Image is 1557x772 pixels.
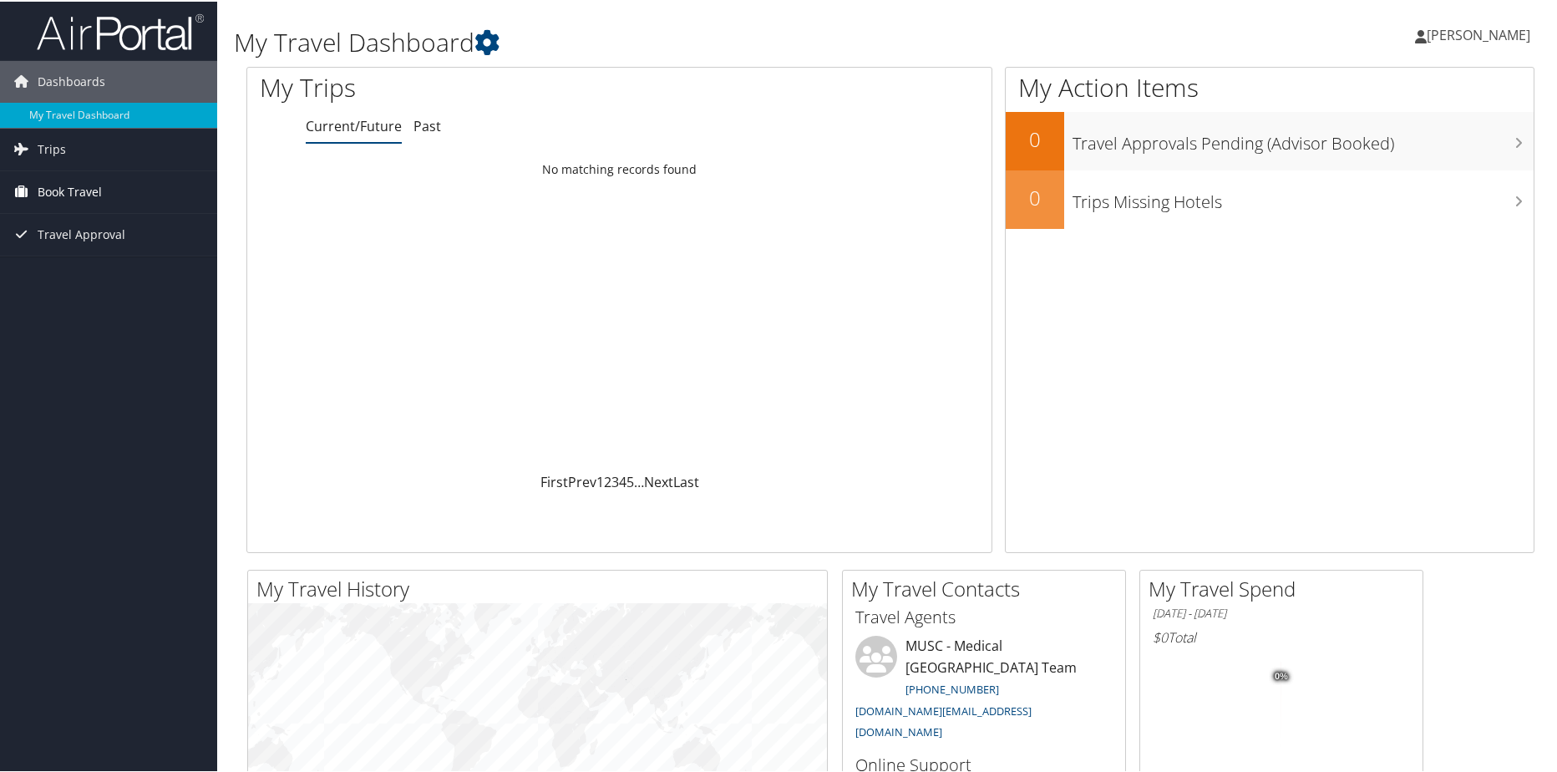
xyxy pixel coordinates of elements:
[847,634,1121,745] li: MUSC - Medical [GEOGRAPHIC_DATA] Team
[851,573,1125,602] h2: My Travel Contacts
[413,115,441,134] a: Past
[540,471,568,490] a: First
[1006,182,1064,211] h2: 0
[568,471,596,490] a: Prev
[619,471,626,490] a: 4
[1427,24,1530,43] span: [PERSON_NAME]
[1153,627,1168,645] span: $0
[596,471,604,490] a: 1
[247,153,992,183] td: No matching records found
[673,471,699,490] a: Last
[234,23,1109,58] h1: My Travel Dashboard
[1006,169,1534,227] a: 0Trips Missing Hotels
[1073,122,1534,154] h3: Travel Approvals Pending (Advisor Booked)
[855,604,1113,627] h3: Travel Agents
[38,212,125,254] span: Travel Approval
[306,115,402,134] a: Current/Future
[38,59,105,101] span: Dashboards
[38,127,66,169] span: Trips
[634,471,644,490] span: …
[1073,180,1534,212] h3: Trips Missing Hotels
[626,471,634,490] a: 5
[37,11,204,50] img: airportal-logo.png
[260,69,669,104] h1: My Trips
[855,702,1032,739] a: [DOMAIN_NAME][EMAIL_ADDRESS][DOMAIN_NAME]
[1415,8,1547,58] a: [PERSON_NAME]
[1153,627,1410,645] h6: Total
[604,471,611,490] a: 2
[644,471,673,490] a: Next
[905,680,999,695] a: [PHONE_NUMBER]
[38,170,102,211] span: Book Travel
[1149,573,1423,602] h2: My Travel Spend
[1006,69,1534,104] h1: My Action Items
[256,573,827,602] h2: My Travel History
[611,471,619,490] a: 3
[1006,124,1064,152] h2: 0
[1153,604,1410,620] h6: [DATE] - [DATE]
[1006,110,1534,169] a: 0Travel Approvals Pending (Advisor Booked)
[1275,670,1288,680] tspan: 0%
